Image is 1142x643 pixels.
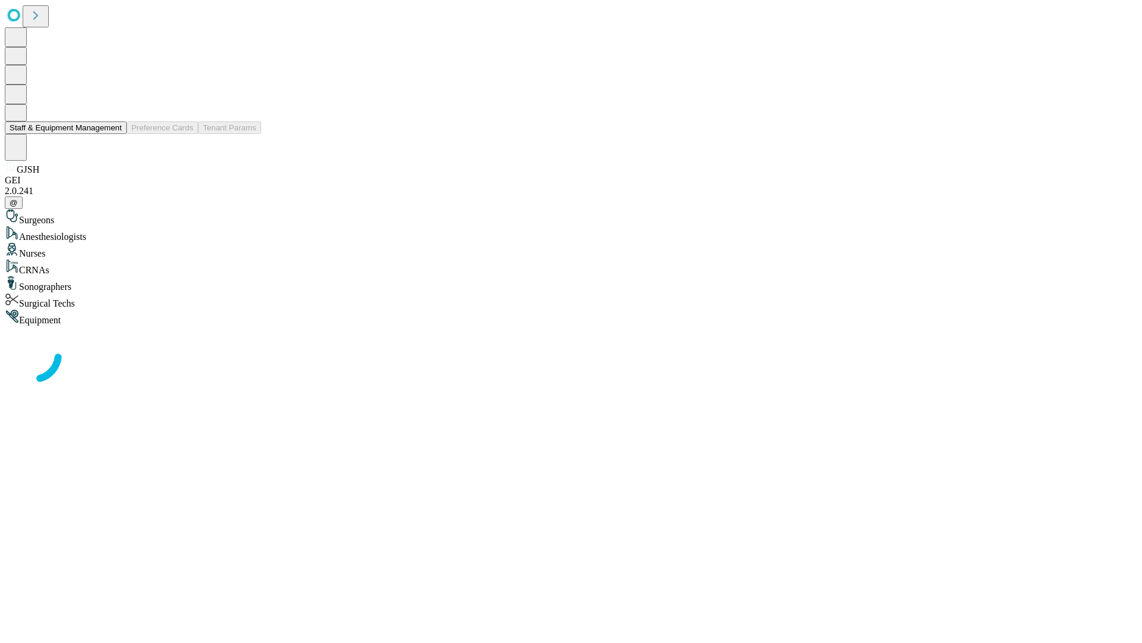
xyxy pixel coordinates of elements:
[198,121,261,134] button: Tenant Params
[5,226,1137,242] div: Anesthesiologists
[17,164,39,174] span: GJSH
[5,292,1137,309] div: Surgical Techs
[5,259,1137,276] div: CRNAs
[5,175,1137,186] div: GEI
[5,309,1137,326] div: Equipment
[5,209,1137,226] div: Surgeons
[127,121,198,134] button: Preference Cards
[5,242,1137,259] div: Nurses
[5,186,1137,196] div: 2.0.241
[5,196,23,209] button: @
[5,276,1137,292] div: Sonographers
[10,198,18,207] span: @
[5,121,127,134] button: Staff & Equipment Management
